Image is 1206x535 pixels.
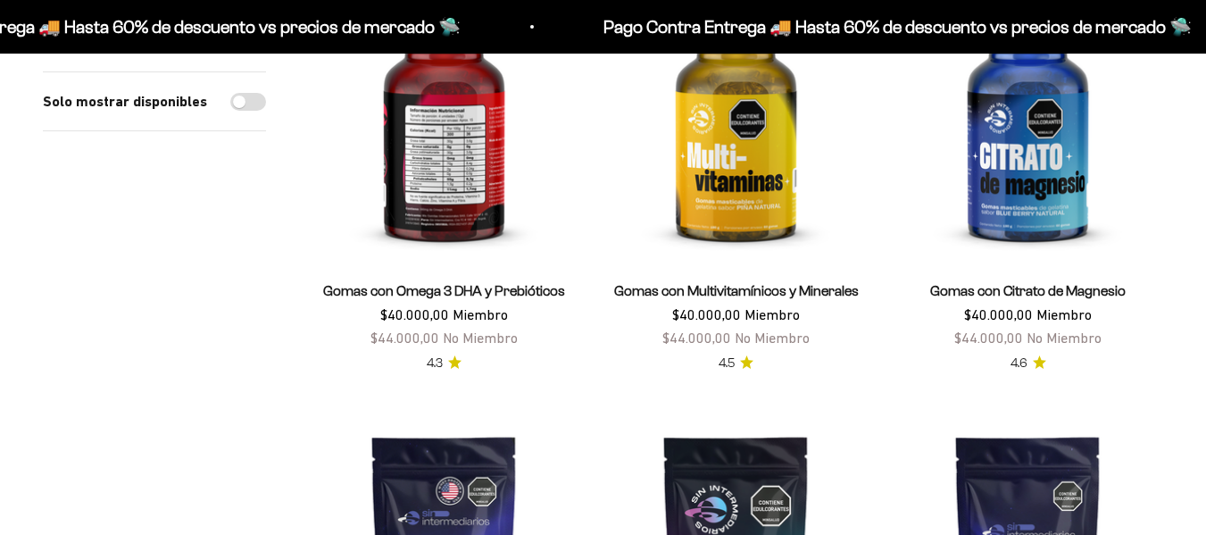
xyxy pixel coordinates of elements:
a: Gomas con Citrato de Magnesio [930,283,1126,298]
span: $44.000,00 [370,330,439,346]
span: No Miembro [1027,330,1102,346]
span: 4.5 [719,354,735,373]
a: 4.64.6 de 5.0 estrellas [1011,354,1046,373]
span: No Miembro [443,330,518,346]
span: $40.000,00 [964,306,1033,322]
span: No Miembro [735,330,810,346]
span: 4.6 [1011,354,1027,373]
span: Miembro [1036,306,1092,322]
span: 4.3 [427,354,443,373]
a: Gomas con Multivitamínicos y Minerales [614,283,859,298]
span: $40.000,00 [380,306,449,322]
a: 4.34.3 de 5.0 estrellas [427,354,462,373]
span: $44.000,00 [954,330,1023,346]
span: Miembro [453,306,508,322]
span: Miembro [744,306,800,322]
p: Pago Contra Entrega 🚚 Hasta 60% de descuento vs precios de mercado 🛸 [602,13,1190,41]
label: Solo mostrar disponibles [43,90,207,113]
a: Gomas con Omega 3 DHA y Prebióticos [323,283,565,298]
span: $44.000,00 [662,330,731,346]
span: $40.000,00 [672,306,741,322]
a: 4.54.5 de 5.0 estrellas [719,354,753,373]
